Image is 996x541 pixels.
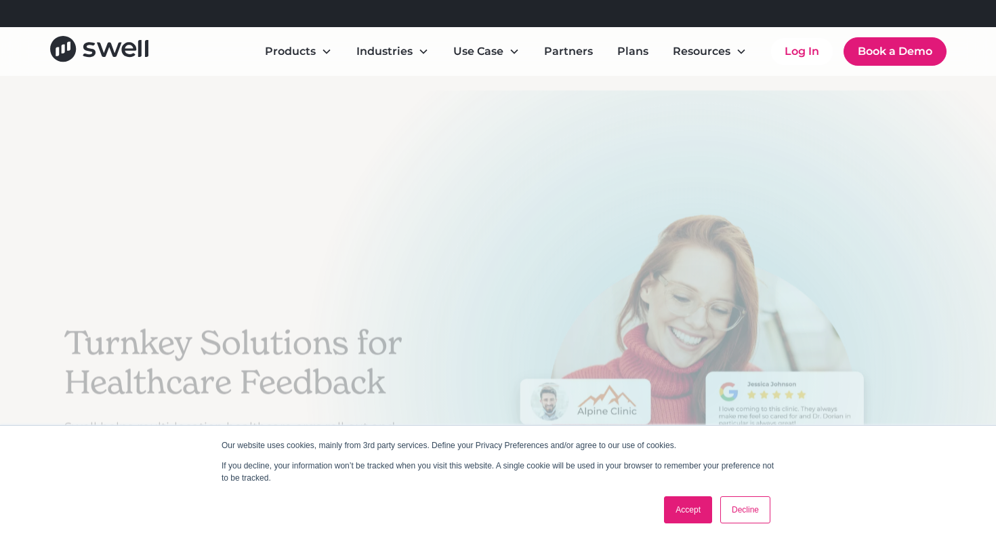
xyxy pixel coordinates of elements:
[720,496,770,523] a: Decline
[844,37,947,66] a: Book a Demo
[50,36,148,66] a: home
[453,43,503,60] div: Use Case
[265,43,316,60] div: Products
[673,43,730,60] div: Resources
[664,496,712,523] a: Accept
[64,324,430,402] h2: Turnkey Solutions for Healthcare Feedback
[222,460,774,484] p: If you decline, your information won’t be tracked when you visit this website. A single cookie wi...
[442,38,531,65] div: Use Case
[64,418,430,473] p: Swell helps multi-location healthcare orgs roll out and monitor feedback programs that improve em...
[606,38,659,65] a: Plans
[346,38,440,65] div: Industries
[356,43,413,60] div: Industries
[254,38,343,65] div: Products
[662,38,758,65] div: Resources
[771,38,833,65] a: Log In
[533,38,604,65] a: Partners
[222,439,774,452] p: Our website uses cookies, mainly from 3rd party services. Define your Privacy Preferences and/or ...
